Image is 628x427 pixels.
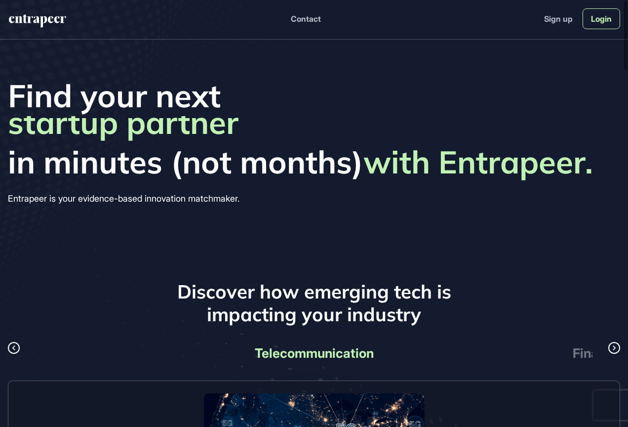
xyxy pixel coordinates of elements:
span: in minutes (not months) [8,143,620,180]
a: entrapeer-logo [8,14,67,31]
div: Telecommunication [177,342,451,365]
a: Sign up [544,13,573,25]
h3: Discover how emerging tech is [8,281,620,303]
h3: impacting your industry [8,303,620,326]
a: Login [583,8,620,29]
div: Entrapeer is your evidence-based innovation matchmaker. [8,191,620,207]
button: Contact [291,12,321,25]
span: Find your next [8,77,620,114]
span: startup partner [8,103,238,143]
strong: with Entrapeer. [363,142,593,181]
